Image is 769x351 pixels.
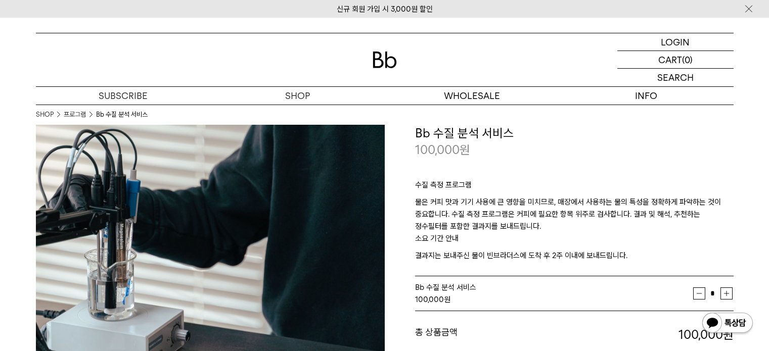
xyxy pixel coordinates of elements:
p: 물은 커피 맛과 기기 사용에 큰 영향을 미치므로, 매장에서 사용하는 물의 특성을 정확하게 파악하는 것이 중요합니다. 수질 측정 프로그램은 커피에 필요한 항목 위주로 검사합니다... [415,196,734,232]
a: SHOP [210,87,385,105]
a: 프로그램 [64,110,86,120]
button: 증가 [720,287,733,299]
img: 카카오톡 채널 1:1 채팅 버튼 [701,312,754,336]
p: SEARCH [657,69,694,86]
a: LOGIN [617,33,734,51]
a: CART (0) [617,51,734,69]
p: WHOLESALE [385,87,559,105]
p: 수질 측정 프로그램 [415,179,734,196]
p: 소요 기간 안내 [415,232,734,249]
li: Bb 수질 분석 서비스 [96,110,148,120]
p: CART [658,51,682,68]
p: INFO [559,87,734,105]
img: 로고 [373,52,397,68]
a: SUBSCRIBE [36,87,210,105]
span: 원 [460,142,470,157]
span: Bb 수질 분석 서비스 [415,283,476,292]
div: 원 [415,293,693,306]
p: LOGIN [661,33,690,51]
strong: 100,000 [415,295,444,304]
p: 결과지는 보내주신 물이 빈브라더스에 도착 후 2주 이내에 보내드립니다. [415,249,734,262]
b: 원 [723,327,734,342]
dt: 총 상품금액 [415,326,574,343]
p: (0) [682,51,693,68]
h3: Bb 수질 분석 서비스 [415,125,734,142]
a: SHOP [36,110,54,120]
strong: 100,000 [678,327,734,342]
a: 신규 회원 가입 시 3,000원 할인 [337,5,433,14]
button: 감소 [693,287,705,299]
p: 100,000 [415,141,470,159]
